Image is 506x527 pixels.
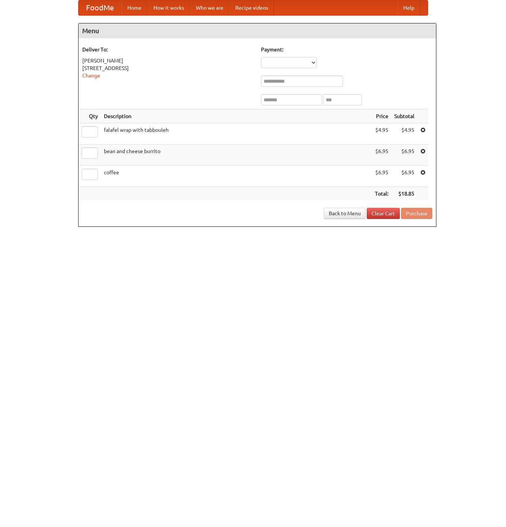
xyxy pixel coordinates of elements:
[79,0,121,15] a: FoodMe
[101,109,372,123] th: Description
[391,187,417,201] th: $18.85
[397,0,420,15] a: Help
[391,123,417,145] td: $4.95
[82,73,100,79] a: Change
[261,46,432,53] h5: Payment:
[367,208,400,219] a: Clear Cart
[79,109,101,123] th: Qty
[391,109,417,123] th: Subtotal
[372,109,391,123] th: Price
[372,187,391,201] th: Total:
[324,208,366,219] a: Back to Menu
[391,145,417,166] td: $6.95
[101,123,372,145] td: falafel wrap with tabbouleh
[79,23,436,38] h4: Menu
[147,0,190,15] a: How it works
[101,166,372,187] td: coffee
[82,57,254,64] div: [PERSON_NAME]
[82,64,254,72] div: [STREET_ADDRESS]
[372,123,391,145] td: $4.95
[229,0,274,15] a: Recipe videos
[372,166,391,187] td: $6.95
[401,208,432,219] button: Purchase
[82,46,254,53] h5: Deliver To:
[101,145,372,166] td: bean and cheese burrito
[372,145,391,166] td: $6.95
[391,166,417,187] td: $6.95
[190,0,229,15] a: Who we are
[121,0,147,15] a: Home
